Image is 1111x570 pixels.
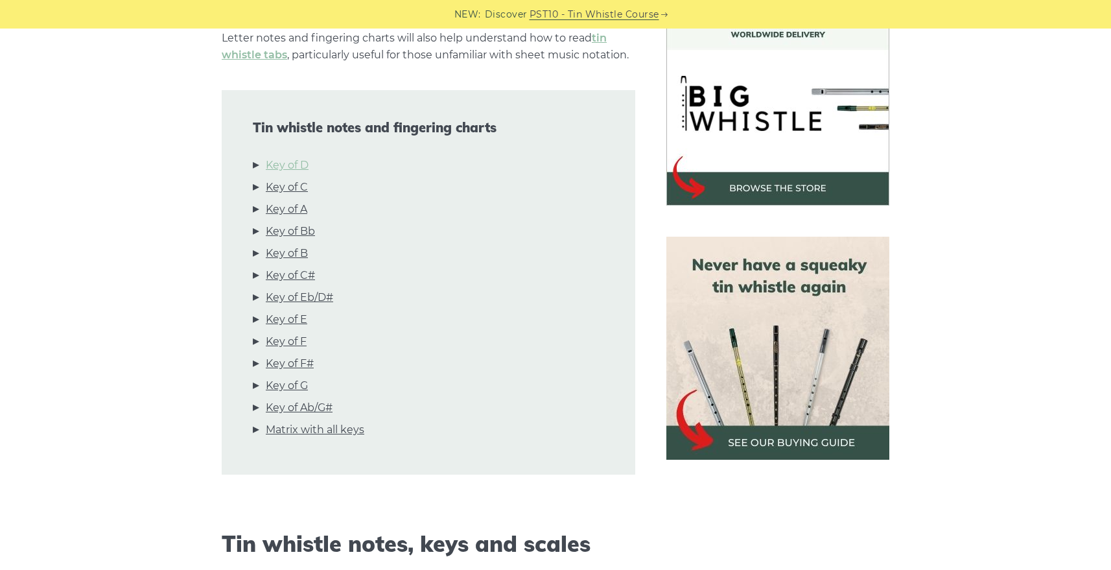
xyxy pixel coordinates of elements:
img: tin whistle buying guide [666,237,889,460]
h2: Tin whistle notes, keys and scales [222,531,635,558]
a: Key of B [266,245,308,262]
a: Key of F# [266,355,314,372]
a: Key of D [266,157,309,174]
span: Tin whistle notes and fingering charts [253,120,604,136]
span: NEW: [454,7,481,22]
a: PST10 - Tin Whistle Course [530,7,659,22]
a: Key of Bb [266,223,315,240]
span: Discover [485,7,528,22]
a: Key of C [266,179,308,196]
a: Key of Ab/G# [266,399,333,416]
a: Key of C# [266,267,315,284]
a: Key of F [266,333,307,350]
a: Key of Eb/D# [266,289,333,306]
a: Key of G [266,377,308,394]
a: Key of E [266,311,307,328]
a: Key of A [266,201,307,218]
a: Matrix with all keys [266,422,364,438]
